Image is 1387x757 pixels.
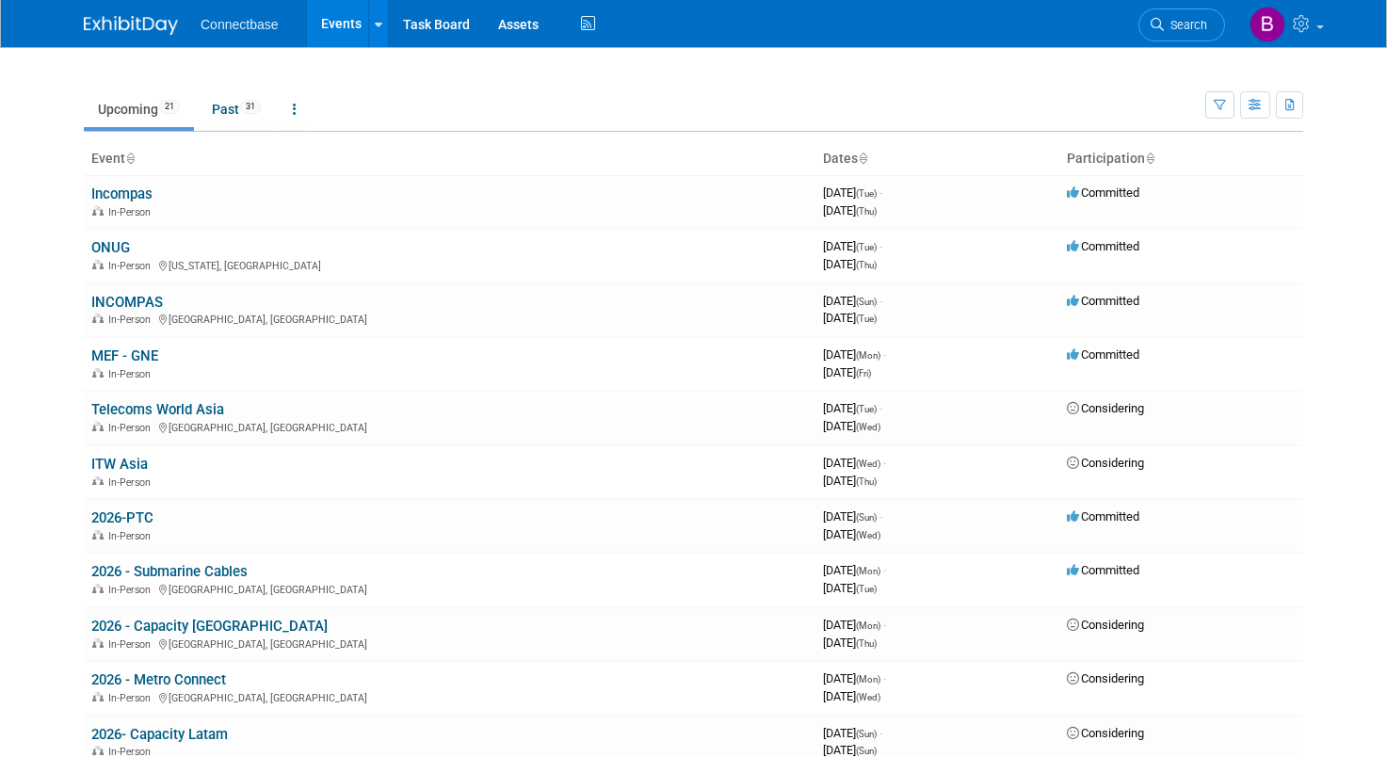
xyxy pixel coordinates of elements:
[91,419,808,434] div: [GEOGRAPHIC_DATA], [GEOGRAPHIC_DATA]
[823,401,882,415] span: [DATE]
[823,203,877,217] span: [DATE]
[856,260,877,270] span: (Thu)
[856,620,880,631] span: (Mon)
[92,692,104,701] img: In-Person Event
[108,476,156,489] span: In-Person
[823,456,886,470] span: [DATE]
[91,185,153,202] a: Incompas
[92,422,104,431] img: In-Person Event
[91,581,808,596] div: [GEOGRAPHIC_DATA], [GEOGRAPHIC_DATA]
[823,636,877,650] span: [DATE]
[856,368,871,378] span: (Fri)
[823,618,886,632] span: [DATE]
[856,297,877,307] span: (Sun)
[1145,151,1154,166] a: Sort by Participation Type
[823,581,877,595] span: [DATE]
[883,456,886,470] span: -
[91,294,163,311] a: INCOMPAS
[879,401,882,415] span: -
[856,188,877,199] span: (Tue)
[1067,456,1144,470] span: Considering
[823,419,880,433] span: [DATE]
[823,743,877,757] span: [DATE]
[1067,671,1144,685] span: Considering
[856,459,880,469] span: (Wed)
[823,671,886,685] span: [DATE]
[823,726,882,740] span: [DATE]
[823,689,880,703] span: [DATE]
[856,512,877,523] span: (Sun)
[879,294,882,308] span: -
[91,671,226,688] a: 2026 - Metro Connect
[815,143,1059,175] th: Dates
[91,456,148,473] a: ITW Asia
[92,638,104,648] img: In-Person Event
[198,91,275,127] a: Past31
[91,563,248,580] a: 2026 - Submarine Cables
[879,185,882,200] span: -
[1067,726,1144,740] span: Considering
[856,314,877,324] span: (Tue)
[92,584,104,593] img: In-Person Event
[856,746,877,756] span: (Sun)
[108,692,156,704] span: In-Person
[159,100,180,114] span: 21
[879,509,882,523] span: -
[108,422,156,434] span: In-Person
[1067,185,1139,200] span: Committed
[856,729,877,739] span: (Sun)
[856,584,877,594] span: (Tue)
[91,689,808,704] div: [GEOGRAPHIC_DATA], [GEOGRAPHIC_DATA]
[92,746,104,755] img: In-Person Event
[823,347,886,362] span: [DATE]
[823,474,877,488] span: [DATE]
[84,143,815,175] th: Event
[856,422,880,432] span: (Wed)
[823,239,882,253] span: [DATE]
[108,584,156,596] span: In-Person
[856,674,880,685] span: (Mon)
[823,527,880,541] span: [DATE]
[92,206,104,216] img: In-Person Event
[856,476,877,487] span: (Thu)
[883,618,886,632] span: -
[84,91,194,127] a: Upcoming21
[91,257,808,272] div: [US_STATE], [GEOGRAPHIC_DATA]
[92,530,104,540] img: In-Person Event
[1067,563,1139,577] span: Committed
[1138,8,1225,41] a: Search
[823,365,871,379] span: [DATE]
[91,509,153,526] a: 2026-PTC
[91,347,158,364] a: MEF - GNE
[91,618,328,635] a: 2026 - Capacity [GEOGRAPHIC_DATA]
[1067,401,1144,415] span: Considering
[856,638,877,649] span: (Thu)
[91,239,130,256] a: ONUG
[1067,618,1144,632] span: Considering
[879,239,882,253] span: -
[856,566,880,576] span: (Mon)
[91,636,808,651] div: [GEOGRAPHIC_DATA], [GEOGRAPHIC_DATA]
[856,404,877,414] span: (Tue)
[883,671,886,685] span: -
[1059,143,1303,175] th: Participation
[856,692,880,702] span: (Wed)
[108,368,156,380] span: In-Person
[858,151,867,166] a: Sort by Start Date
[823,185,882,200] span: [DATE]
[91,726,228,743] a: 2026- Capacity Latam
[108,314,156,326] span: In-Person
[1067,509,1139,523] span: Committed
[240,100,261,114] span: 31
[92,476,104,486] img: In-Person Event
[84,16,178,35] img: ExhibitDay
[91,401,224,418] a: Telecoms World Asia
[883,563,886,577] span: -
[823,311,877,325] span: [DATE]
[1067,347,1139,362] span: Committed
[883,347,886,362] span: -
[92,368,104,378] img: In-Person Event
[1067,239,1139,253] span: Committed
[125,151,135,166] a: Sort by Event Name
[92,314,104,323] img: In-Person Event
